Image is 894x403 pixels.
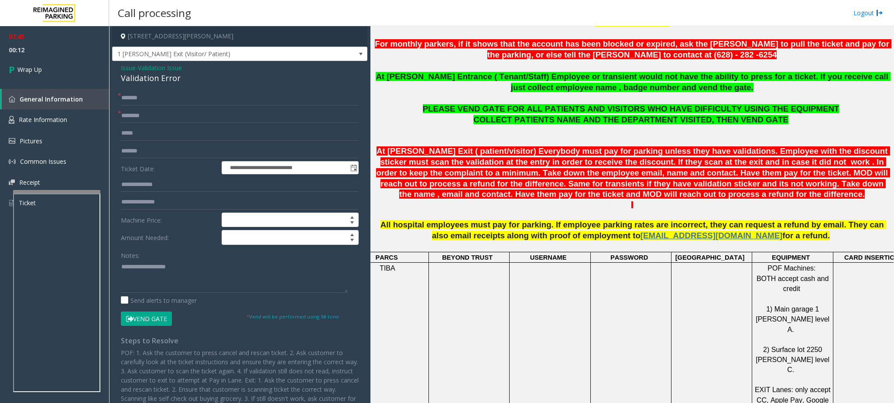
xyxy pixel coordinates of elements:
span: Wrap Up [17,65,42,74]
span: [GEOGRAPHIC_DATA] [675,254,745,261]
span: Increase value [346,213,358,220]
small: Vend will be performed using 9# tone [247,313,339,320]
span: Common Issues [20,157,66,166]
span: Validation Issue [138,63,182,72]
span: Toggle popup [349,162,358,174]
h4: [STREET_ADDRESS][PERSON_NAME] [112,26,367,47]
span: EQUIPMENT [772,254,810,261]
label: Machine Price: [119,213,219,227]
label: Amount Needed: [119,230,219,245]
span: Issue [121,63,136,72]
span: BEYOND TRUST [442,254,493,261]
span: Pictures [20,137,42,145]
font: For monthly parkers, if it shows that the account has been blocked or expired, ask the [PERSON_NA... [375,39,891,59]
span: At [PERSON_NAME] Exit ( patient/visitor) Everybody must pay for parking unless they have validati... [376,146,890,199]
span: At [PERSON_NAME] Entrance ( Tenant/Staff) Employee or transient would not have the ability to pre... [376,72,891,92]
span: PARCS [375,254,397,261]
span: for a refund. [782,231,830,240]
span: BOTH accept cash and credit [757,275,831,292]
label: Ticket Date: [119,161,219,174]
span: POF Machines: [767,264,815,272]
button: Vend Gate [121,312,172,326]
img: 'icon' [9,116,14,124]
span: Rate Information [19,115,67,124]
img: 'icon' [9,158,16,165]
span: 2) Surface lot 2250 [PERSON_NAME] level C. [756,346,831,374]
span: TIBA [380,264,395,272]
span: 1) Main garage 1 [PERSON_NAME] level A. [756,305,831,333]
a: General Information [2,89,109,109]
span: [EMAIL_ADDRESS][DOMAIN_NAME] [641,231,782,240]
span: Increase value [346,230,358,237]
img: 'icon' [9,96,15,102]
label: Notes: [121,248,140,260]
span: - [136,64,182,72]
span: PLEASE VEND GATE FOR ALL PATIENTS AND VISITORS WHO HAVE DIFFICULTY USING THE EQUIPMENT [423,104,839,113]
img: 'icon' [9,199,14,207]
a: Logout [853,8,883,17]
img: logout [876,8,883,17]
label: Send alerts to manager [121,296,197,305]
span: Decrease value [346,237,358,244]
h3: Call processing [113,2,195,24]
img: 'icon' [9,138,15,144]
img: 'icon' [9,179,15,185]
span: General Information [20,95,83,103]
span: Receipt [19,178,40,186]
span: PASSWORD [610,254,648,261]
span: All hospital employees must pay for parking. If employee parking rates are incorrect, they can re... [380,220,886,240]
span: COLLECT PATIENTS NAME AND THE DEPARTMENT VISITED, THEN VEND GATE [473,115,788,124]
span: Decrease value [346,220,358,227]
h4: Steps to Resolve [121,337,359,345]
span: TO VEND GATE: 9# [595,18,670,27]
span: USERNAME [530,254,567,261]
span: 1 [PERSON_NAME] Exit (Visitor/ Patient) [113,47,316,61]
div: Validation Error [121,72,359,84]
a: [EMAIL_ADDRESS][DOMAIN_NAME] [641,233,782,240]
